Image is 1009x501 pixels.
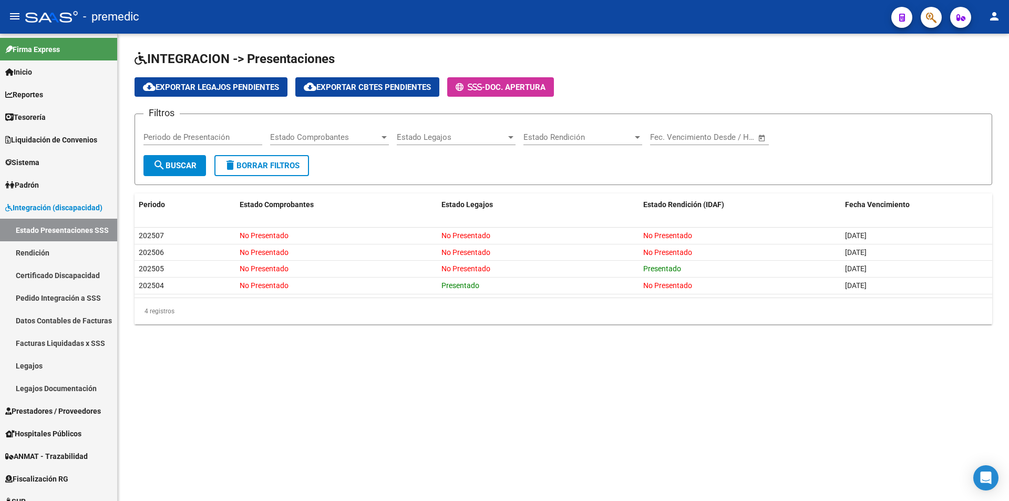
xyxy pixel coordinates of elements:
[456,83,485,92] span: -
[153,161,197,170] span: Buscar
[437,193,639,216] datatable-header-cell: Estado Legajos
[295,77,439,97] button: Exportar Cbtes Pendientes
[643,264,681,273] span: Presentado
[845,264,867,273] span: [DATE]
[143,155,206,176] button: Buscar
[441,264,490,273] span: No Presentado
[643,281,692,290] span: No Presentado
[639,193,841,216] datatable-header-cell: Estado Rendición (IDAF)
[240,264,289,273] span: No Presentado
[5,157,39,168] span: Sistema
[643,231,692,240] span: No Presentado
[841,193,992,216] datatable-header-cell: Fecha Vencimiento
[5,202,102,213] span: Integración (discapacidad)
[756,132,768,144] button: Open calendar
[441,248,490,257] span: No Presentado
[143,83,279,92] span: Exportar Legajos Pendientes
[5,134,97,146] span: Liquidación de Convenios
[650,132,693,142] input: Fecha inicio
[224,159,236,171] mat-icon: delete
[5,89,43,100] span: Reportes
[153,159,166,171] mat-icon: search
[447,77,554,97] button: -Doc. Apertura
[139,281,164,290] span: 202504
[5,473,68,485] span: Fiscalización RG
[135,298,992,324] div: 4 registros
[441,200,493,209] span: Estado Legajos
[235,193,437,216] datatable-header-cell: Estado Comprobantes
[8,10,21,23] mat-icon: menu
[441,231,490,240] span: No Presentado
[5,44,60,55] span: Firma Express
[135,52,335,66] span: INTEGRACION -> Presentaciones
[240,200,314,209] span: Estado Comprobantes
[702,132,753,142] input: Fecha fin
[523,132,633,142] span: Estado Rendición
[139,231,164,240] span: 202507
[135,193,235,216] datatable-header-cell: Periodo
[240,231,289,240] span: No Presentado
[845,281,867,290] span: [DATE]
[214,155,309,176] button: Borrar Filtros
[5,179,39,191] span: Padrón
[5,428,81,439] span: Hospitales Públicos
[224,161,300,170] span: Borrar Filtros
[973,465,998,490] div: Open Intercom Messenger
[845,200,910,209] span: Fecha Vencimiento
[240,281,289,290] span: No Presentado
[643,248,692,257] span: No Presentado
[845,231,867,240] span: [DATE]
[5,111,46,123] span: Tesorería
[643,200,724,209] span: Estado Rendición (IDAF)
[304,83,431,92] span: Exportar Cbtes Pendientes
[988,10,1001,23] mat-icon: person
[304,80,316,93] mat-icon: cloud_download
[441,281,479,290] span: Presentado
[845,248,867,257] span: [DATE]
[397,132,506,142] span: Estado Legajos
[485,83,545,92] span: Doc. Apertura
[270,132,379,142] span: Estado Comprobantes
[139,248,164,257] span: 202506
[240,248,289,257] span: No Presentado
[143,106,180,120] h3: Filtros
[143,80,156,93] mat-icon: cloud_download
[83,5,139,28] span: - premedic
[139,264,164,273] span: 202505
[135,77,287,97] button: Exportar Legajos Pendientes
[5,66,32,78] span: Inicio
[5,405,101,417] span: Prestadores / Proveedores
[139,200,165,209] span: Periodo
[5,451,88,462] span: ANMAT - Trazabilidad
